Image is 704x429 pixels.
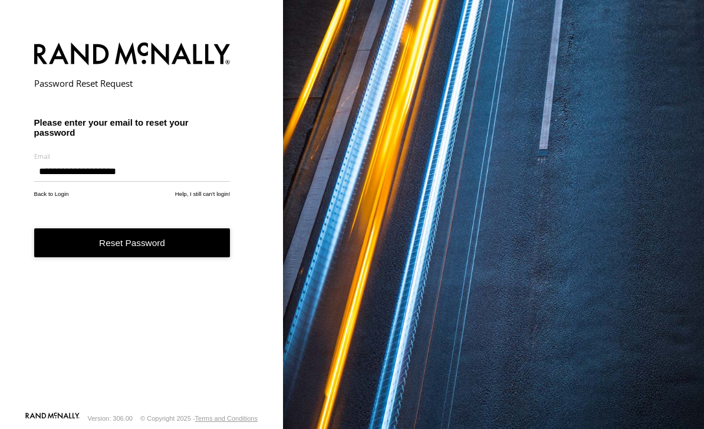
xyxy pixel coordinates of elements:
[175,191,231,197] a: Help, I still can't login!
[34,191,69,197] a: Back to Login
[34,228,231,257] button: Reset Password
[34,40,231,70] img: Rand McNally
[140,415,258,422] div: © Copyright 2025 -
[25,412,80,424] a: Visit our Website
[34,152,231,161] label: Email
[88,415,133,422] div: Version: 306.00
[34,77,231,89] h2: Password Reset Request
[195,415,258,422] a: Terms and Conditions
[34,117,231,137] h3: Please enter your email to reset your password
